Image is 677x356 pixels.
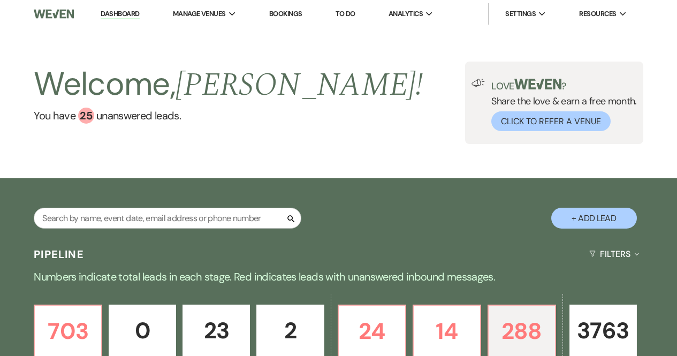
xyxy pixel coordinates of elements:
[189,313,243,349] p: 23
[101,9,139,19] a: Dashboard
[551,208,637,229] button: + Add Lead
[34,247,84,262] h3: Pipeline
[34,62,423,108] h2: Welcome,
[585,240,643,268] button: Filters
[579,9,616,19] span: Resources
[269,9,302,18] a: Bookings
[420,313,474,349] p: 14
[176,60,423,110] span: [PERSON_NAME] !
[495,313,549,349] p: 288
[514,79,562,89] img: weven-logo-green.svg
[336,9,355,18] a: To Do
[263,313,317,349] p: 2
[78,108,94,124] div: 25
[41,313,95,349] p: 703
[491,111,611,131] button: Click to Refer a Venue
[34,108,423,124] a: You have 25 unanswered leads.
[34,208,301,229] input: Search by name, event date, email address or phone number
[345,313,399,349] p: 24
[173,9,226,19] span: Manage Venues
[389,9,423,19] span: Analytics
[505,9,536,19] span: Settings
[576,313,630,349] p: 3763
[116,313,169,349] p: 0
[471,79,485,87] img: loud-speaker-illustration.svg
[491,79,637,91] p: Love ?
[485,79,637,131] div: Share the love & earn a free month.
[34,3,73,25] img: Weven Logo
